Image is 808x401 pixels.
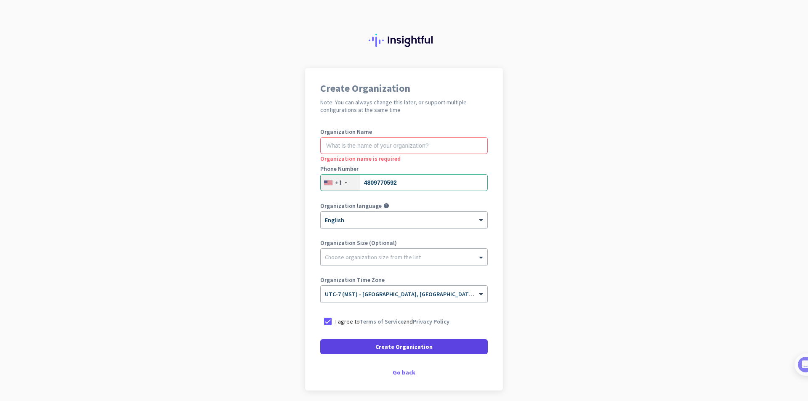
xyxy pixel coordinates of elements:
[335,317,449,326] p: I agree to and
[369,34,439,47] img: Insightful
[320,83,488,93] h1: Create Organization
[360,318,404,325] a: Terms of Service
[320,240,488,246] label: Organization Size (Optional)
[375,343,433,351] span: Create Organization
[320,98,488,114] h2: Note: You can always change this later, or support multiple configurations at the same time
[320,369,488,375] div: Go back
[413,318,449,325] a: Privacy Policy
[320,155,401,162] span: Organization name is required
[320,166,488,172] label: Phone Number
[320,174,488,191] input: 201-555-0123
[383,203,389,209] i: help
[335,178,342,187] div: +1
[320,203,382,209] label: Organization language
[320,339,488,354] button: Create Organization
[320,129,488,135] label: Organization Name
[320,137,488,154] input: What is the name of your organization?
[320,277,488,283] label: Organization Time Zone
